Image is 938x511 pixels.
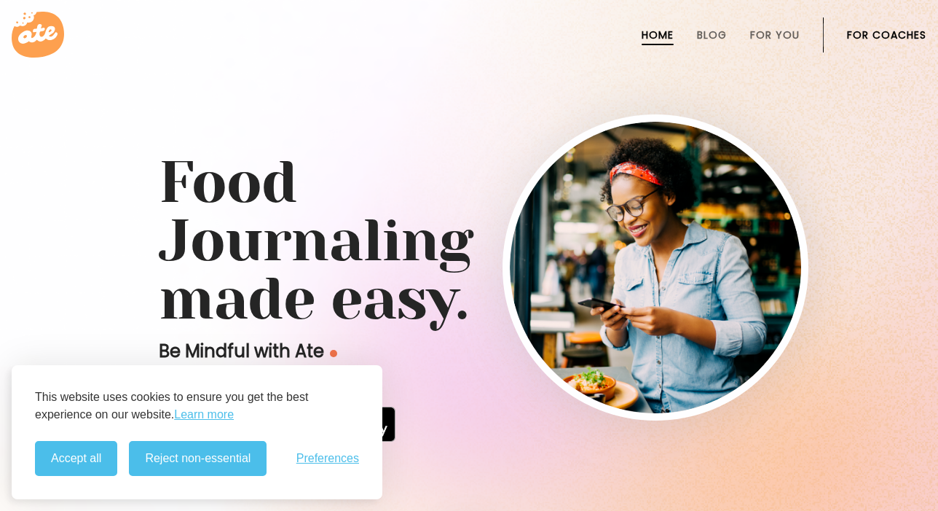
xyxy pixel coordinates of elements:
p: This website uses cookies to ensure you get the best experience on our website. [35,389,359,424]
a: Learn more [174,406,234,424]
button: Reject non-essential [129,441,267,476]
p: Be Mindful with Ate [159,340,567,363]
button: Toggle preferences [296,452,359,465]
button: Accept all cookies [35,441,117,476]
img: home-hero-img-rounded.png [510,122,801,413]
h1: Food Journaling made easy. [159,153,779,328]
a: For Coaches [847,29,926,41]
a: For You [750,29,800,41]
span: Preferences [296,452,359,465]
a: Home [642,29,674,41]
a: Blog [697,29,727,41]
